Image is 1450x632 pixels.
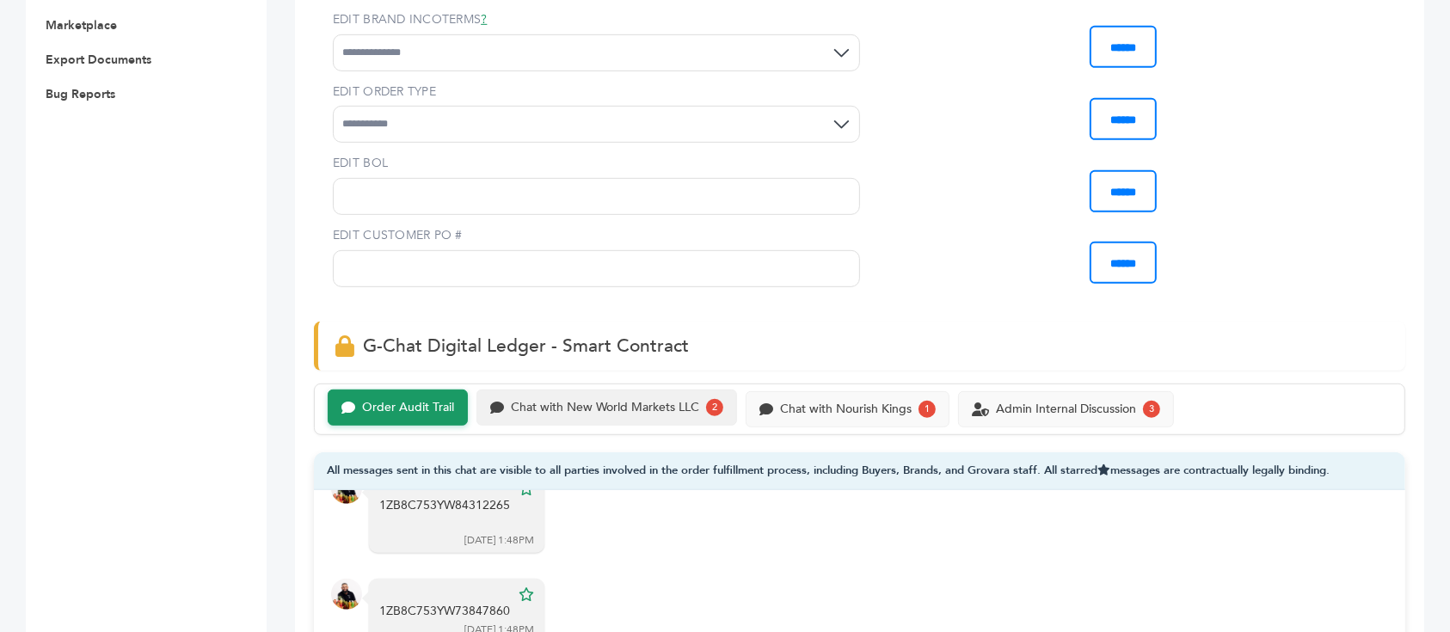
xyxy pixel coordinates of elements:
label: EDIT ORDER TYPE [333,83,860,101]
div: 1ZB8C753YW84312265 [379,497,510,531]
div: [DATE] 1:48PM [464,533,534,548]
label: EDIT CUSTOMER PO # [333,227,860,244]
a: ? [481,11,487,28]
label: EDIT BRAND INCOTERMS [333,11,860,28]
a: Export Documents [46,52,151,68]
span: G-Chat Digital Ledger - Smart Contract [363,334,689,359]
label: EDIT BOL [333,155,860,172]
div: 3 [1143,401,1160,418]
div: Chat with Nourish Kings [780,402,912,417]
div: All messages sent in this chat are visible to all parties involved in the order fulfillment proce... [314,452,1405,491]
a: Marketplace [46,17,117,34]
div: Admin Internal Discussion [996,402,1136,417]
div: 2 [706,399,723,416]
a: Bug Reports [46,86,115,102]
div: 1 [919,401,936,418]
div: 1ZB8C753YW73847860 [379,603,510,620]
div: Order Audit Trail [362,401,454,415]
div: Chat with New World Markets LLC [511,401,699,415]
